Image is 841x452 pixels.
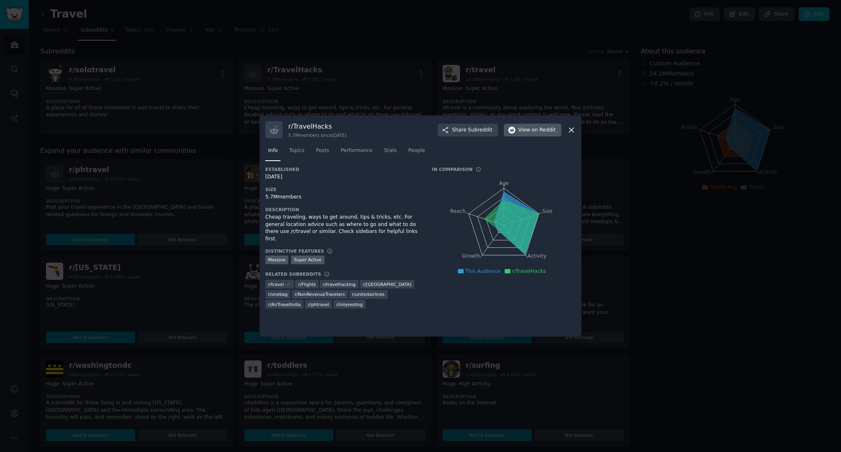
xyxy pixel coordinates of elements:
[268,291,287,297] span: r/ onebag
[265,166,420,172] h3: Established
[308,302,329,307] span: r/ phtravel
[291,256,324,264] div: Super Active
[336,302,363,307] span: r/ interesting
[268,281,284,287] span: r/ travel
[298,281,316,287] span: r/ Flights
[265,256,288,264] div: Massive
[288,122,347,131] h3: r/ TravelHacks
[286,144,307,161] a: Topics
[352,291,384,297] span: r/ unitedairlines
[462,254,480,259] tspan: Growth
[316,147,329,155] span: Posts
[405,144,428,161] a: People
[363,281,411,287] span: r/ [GEOGRAPHIC_DATA]
[438,124,498,137] button: ShareSubreddit
[313,144,332,161] a: Posts
[340,147,372,155] span: Performance
[518,127,556,134] span: View
[532,127,556,134] span: on Reddit
[338,144,375,161] a: Performance
[265,207,420,212] h3: Description
[265,173,420,181] div: [DATE]
[452,127,492,134] span: Share
[265,194,420,201] div: 5.7M members
[268,147,278,155] span: Info
[288,132,347,138] div: 5.7M members since [DATE]
[504,124,561,137] button: Viewon Reddit
[381,144,400,161] a: Stats
[265,187,420,192] h3: Size
[468,127,492,134] span: Subreddit
[432,166,473,172] h3: In Comparison
[265,271,321,277] h3: Related Subreddits
[265,214,420,242] div: Cheap traveling, ways to get around, tips & tricks, etc. For general location advice such as wher...
[408,147,425,155] span: People
[465,268,501,274] span: This Audience
[265,248,324,254] h3: Distinctive Features
[512,268,546,274] span: r/TravelHacks
[268,302,301,307] span: r/ AirTravelIndia
[265,144,280,161] a: Info
[450,208,466,214] tspan: Reach
[499,180,509,186] tspan: Age
[289,147,304,155] span: Topics
[323,281,356,287] span: r/ travelhacking
[528,254,547,259] tspan: Activity
[384,147,397,155] span: Stats
[295,291,345,297] span: r/ NonRevenueTravelers
[542,208,552,214] tspan: Size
